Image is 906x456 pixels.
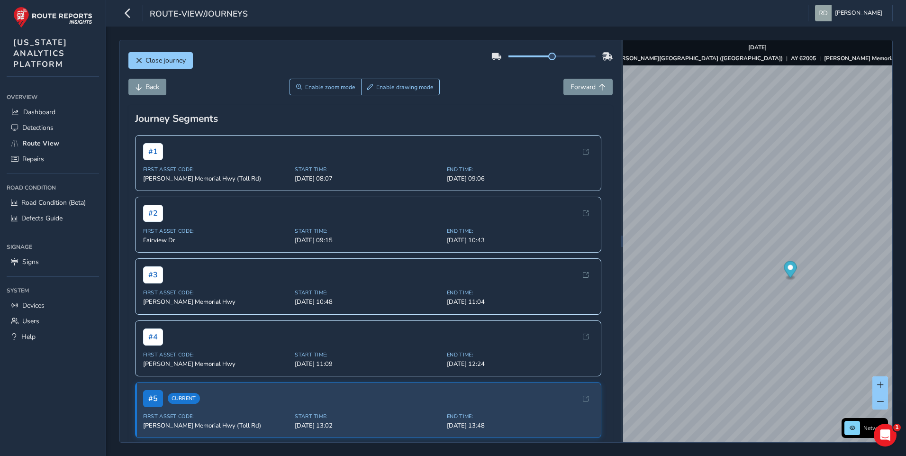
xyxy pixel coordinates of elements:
[447,289,593,296] span: End Time:
[23,108,55,117] span: Dashboard
[447,298,593,306] span: [DATE] 11:04
[447,166,593,173] span: End Time:
[295,421,441,430] span: [DATE] 13:02
[22,155,44,164] span: Repairs
[7,90,99,104] div: Overview
[143,236,290,245] span: Fairview Dr
[7,210,99,226] a: Defects Guide
[21,332,36,341] span: Help
[447,351,593,358] span: End Time:
[7,181,99,195] div: Road Condition
[7,240,99,254] div: Signage
[150,8,248,21] span: route-view/journeys
[143,174,290,183] span: [PERSON_NAME] Memorial Hwy (Toll Rd)
[295,413,441,420] span: Start Time:
[143,351,290,358] span: First Asset Code:
[791,55,816,62] strong: AY 62005
[295,174,441,183] span: [DATE] 08:07
[290,79,361,95] button: Zoom
[447,174,593,183] span: [DATE] 09:06
[835,5,882,21] span: [PERSON_NAME]
[143,228,290,235] span: First Asset Code:
[22,317,39,326] span: Users
[145,82,159,91] span: Back
[815,5,832,21] img: diamond-layout
[7,136,99,151] a: Route View
[874,424,897,447] iframe: Intercom live chat
[7,195,99,210] a: Road Condition (Beta)
[22,123,54,132] span: Detections
[581,55,783,62] strong: ASSET NO. [PERSON_NAME][GEOGRAPHIC_DATA] ([GEOGRAPHIC_DATA])
[7,313,99,329] a: Users
[295,228,441,235] span: Start Time:
[361,79,440,95] button: Draw
[447,228,593,235] span: End Time:
[21,214,63,223] span: Defects Guide
[7,283,99,298] div: System
[13,37,67,70] span: [US_STATE] ANALYTICS PLATFORM
[7,151,99,167] a: Repairs
[893,424,901,431] span: 1
[145,56,186,65] span: Close journey
[7,329,99,345] a: Help
[447,413,593,420] span: End Time:
[571,82,596,91] span: Forward
[22,139,59,148] span: Route View
[143,143,163,160] span: # 1
[447,236,593,245] span: [DATE] 10:43
[143,328,163,346] span: # 4
[295,360,441,368] span: [DATE] 11:09
[22,301,45,310] span: Devices
[305,83,355,91] span: Enable zoom mode
[784,261,797,281] div: Map marker
[22,257,39,266] span: Signs
[135,112,607,125] div: Journey Segments
[748,44,767,51] strong: [DATE]
[168,393,200,404] span: Current
[13,7,92,28] img: rr logo
[863,424,885,432] span: Network
[143,266,163,283] span: # 3
[143,390,163,407] span: # 5
[295,351,441,358] span: Start Time:
[128,79,166,95] button: Back
[295,236,441,245] span: [DATE] 09:15
[295,166,441,173] span: Start Time:
[7,298,99,313] a: Devices
[143,289,290,296] span: First Asset Code:
[128,52,193,69] button: Close journey
[7,120,99,136] a: Detections
[143,298,290,306] span: [PERSON_NAME] Memorial Hwy
[21,198,86,207] span: Road Condition (Beta)
[447,421,593,430] span: [DATE] 13:48
[7,254,99,270] a: Signs
[143,360,290,368] span: [PERSON_NAME] Memorial Hwy
[376,83,434,91] span: Enable drawing mode
[295,289,441,296] span: Start Time:
[143,166,290,173] span: First Asset Code:
[563,79,613,95] button: Forward
[143,205,163,222] span: # 2
[143,421,290,430] span: [PERSON_NAME] Memorial Hwy (Toll Rd)
[143,413,290,420] span: First Asset Code:
[7,104,99,120] a: Dashboard
[815,5,886,21] button: [PERSON_NAME]
[447,360,593,368] span: [DATE] 12:24
[295,298,441,306] span: [DATE] 10:48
